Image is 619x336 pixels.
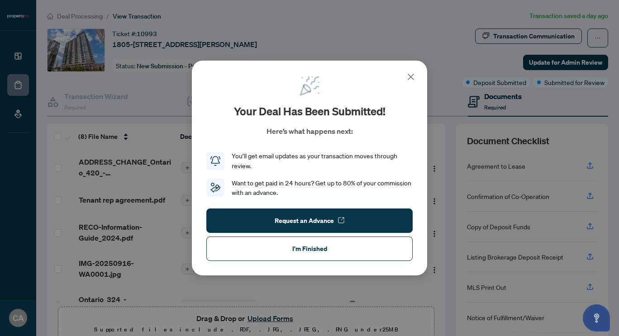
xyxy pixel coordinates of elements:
p: Here’s what happens next: [267,126,353,137]
h2: Your deal has been submitted! [234,104,386,118]
button: Open asap [583,304,610,331]
div: You’ll get email updates as your transaction moves through review. [232,151,413,171]
button: I'm Finished [206,237,413,261]
div: Want to get paid in 24 hours? Get up to 80% of your commission with an advance. [232,178,413,198]
button: Request an Advance [206,208,413,233]
span: I'm Finished [292,241,327,256]
span: Request an Advance [275,213,334,228]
